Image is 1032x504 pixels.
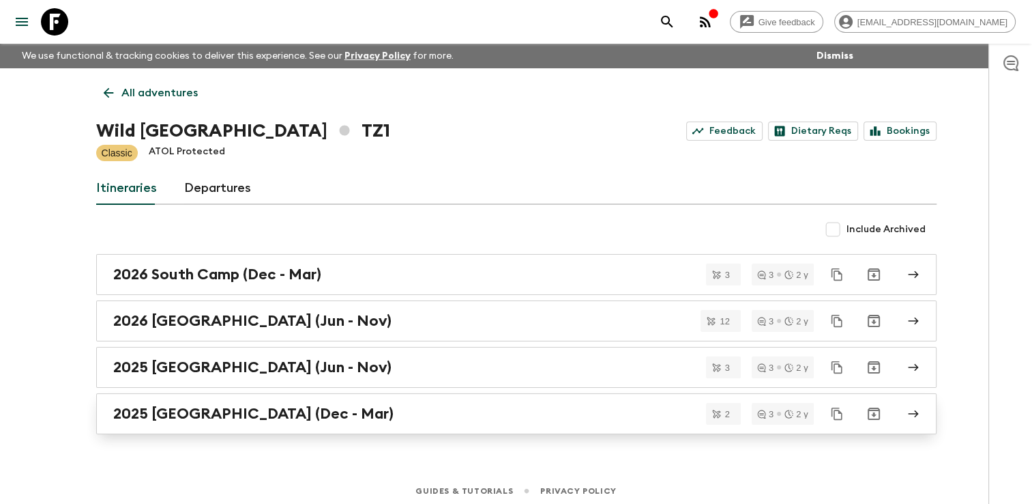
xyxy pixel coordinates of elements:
a: 2026 [GEOGRAPHIC_DATA] (Jun - Nov) [96,300,937,341]
p: Classic [102,146,132,160]
span: 12 [711,317,737,326]
div: 3 [757,363,773,372]
div: [EMAIL_ADDRESS][DOMAIN_NAME] [834,11,1016,33]
a: All adventures [96,79,205,107]
a: 2025 [GEOGRAPHIC_DATA] (Jun - Nov) [96,347,937,388]
button: menu [8,8,35,36]
p: All adventures [121,85,198,101]
button: Archive [860,261,887,288]
a: Feedback [686,122,763,141]
h2: 2026 South Camp (Dec - Mar) [113,266,321,283]
a: Dietary Reqs [768,122,858,141]
a: Departures [184,172,251,205]
div: 2 y [784,270,808,279]
a: Bookings [864,122,937,141]
button: Archive [860,307,887,335]
span: 3 [717,363,738,372]
a: 2026 South Camp (Dec - Mar) [96,254,937,295]
span: 3 [717,270,738,279]
div: 3 [757,410,773,419]
span: [EMAIL_ADDRESS][DOMAIN_NAME] [850,17,1015,27]
button: Duplicate [825,262,849,287]
span: Include Archived [846,223,926,236]
div: 3 [757,317,773,326]
a: Privacy Policy [344,51,411,61]
h2: 2025 [GEOGRAPHIC_DATA] (Jun - Nov) [113,359,392,376]
span: Give feedback [751,17,823,27]
a: Give feedback [730,11,823,33]
button: Dismiss [813,46,857,66]
p: ATOL Protected [149,145,225,161]
button: search adventures [653,8,681,36]
h2: 2025 [GEOGRAPHIC_DATA] (Dec - Mar) [113,405,394,423]
div: 2 y [784,410,808,419]
span: 2 [717,410,738,419]
button: Archive [860,400,887,428]
h2: 2026 [GEOGRAPHIC_DATA] (Jun - Nov) [113,312,392,330]
button: Archive [860,354,887,381]
div: 2 y [784,363,808,372]
button: Duplicate [825,309,849,333]
button: Duplicate [825,402,849,426]
a: Itineraries [96,172,157,205]
div: 2 y [784,317,808,326]
h1: Wild [GEOGRAPHIC_DATA] TZ1 [96,117,390,145]
a: Privacy Policy [540,484,616,499]
a: Guides & Tutorials [415,484,513,499]
button: Duplicate [825,355,849,380]
p: We use functional & tracking cookies to deliver this experience. See our for more. [16,44,459,68]
a: 2025 [GEOGRAPHIC_DATA] (Dec - Mar) [96,393,937,434]
div: 3 [757,270,773,279]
